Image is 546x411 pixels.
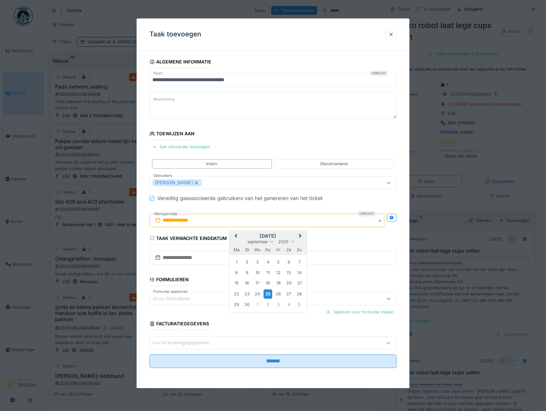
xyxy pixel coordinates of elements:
[157,194,322,202] div: Verwittig geassocieerde gebruikers van het genereren van het ticket
[153,210,178,217] label: Werkperiode
[247,239,268,244] span: september
[149,143,213,151] div: Een uitvoerder toevoegen
[232,279,241,288] div: Choose maandag 15 september 2025
[243,258,251,267] div: Choose dinsdag 2 september 2025
[152,96,176,104] label: Beschrijving
[274,245,283,254] div: vrijdag
[263,301,272,309] div: Choose donderdag 2 oktober 2025
[295,245,304,254] div: zondag
[284,290,293,298] div: Choose zaterdag 27 september 2025
[295,279,304,288] div: Choose zondag 21 september 2025
[278,239,289,244] span: 2025
[253,279,262,288] div: Choose woensdag 17 september 2025
[149,30,201,38] h3: Taak toevoegen
[295,268,304,277] div: Choose zondag 14 september 2025
[152,71,164,76] label: Naam
[149,234,227,244] div: Taak verwachte einddatum
[263,258,272,267] div: Choose donderdag 4 september 2025
[232,290,241,298] div: Choose maandag 22 september 2025
[274,290,283,298] div: Choose vrijdag 26 september 2025
[243,245,251,254] div: dinsdag
[296,231,306,242] button: Next Month
[232,258,241,267] div: Choose maandag 1 september 2025
[232,301,241,309] div: Choose maandag 29 september 2025
[232,268,241,277] div: Choose maandag 8 september 2025
[295,258,304,267] div: Choose zondag 7 september 2025
[253,290,262,298] div: Choose woensdag 24 september 2025
[253,268,262,277] div: Choose woensdag 10 september 2025
[243,279,251,288] div: Choose dinsdag 16 september 2025
[274,279,283,288] div: Choose vrijdag 19 september 2025
[263,268,272,277] div: Choose donderdag 11 september 2025
[149,319,209,330] div: Facturatiegegevens
[206,161,217,167] div: Intern
[229,233,307,239] h2: [DATE]
[230,231,240,242] button: Previous Month
[152,179,202,186] div: [PERSON_NAME]
[263,289,272,299] div: Choose donderdag 25 september 2025
[149,129,195,140] div: Toewijzen aan
[274,258,283,267] div: Choose vrijdag 5 september 2025
[149,57,212,68] div: Algemene informatie
[377,214,384,227] button: Close
[323,308,397,316] div: Sjabloon voor formulier maken
[243,268,251,277] div: Choose dinsdag 9 september 2025
[284,258,293,267] div: Choose zaterdag 6 september 2025
[358,211,375,216] div: Verplicht
[320,161,348,167] div: Dienstverlener
[295,290,304,298] div: Choose zondag 28 september 2025
[253,245,262,254] div: woensdag
[284,279,293,288] div: Choose zaterdag 20 september 2025
[274,301,283,309] div: Choose vrijdag 3 oktober 2025
[231,257,304,310] div: Month september, 2025
[149,275,189,286] div: Formulieren
[152,173,174,178] label: Gebruikers
[152,289,189,294] label: Formulier sjablonen
[263,245,272,254] div: donderdag
[284,268,293,277] div: Choose zaterdag 13 september 2025
[253,301,262,309] div: Choose woensdag 1 oktober 2025
[232,245,241,254] div: maandag
[370,71,388,76] div: Verplicht
[284,245,293,254] div: zaterdag
[253,258,262,267] div: Choose woensdag 3 september 2025
[274,268,283,277] div: Choose vrijdag 12 september 2025
[295,301,304,309] div: Choose zondag 5 oktober 2025
[284,301,293,309] div: Choose zaterdag 4 oktober 2025
[243,290,251,298] div: Choose dinsdag 23 september 2025
[152,339,218,347] div: Uw factureringsgegevens
[243,301,251,309] div: Choose dinsdag 30 september 2025
[152,295,200,302] div: Jouw formulieren
[263,279,272,288] div: Choose donderdag 18 september 2025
